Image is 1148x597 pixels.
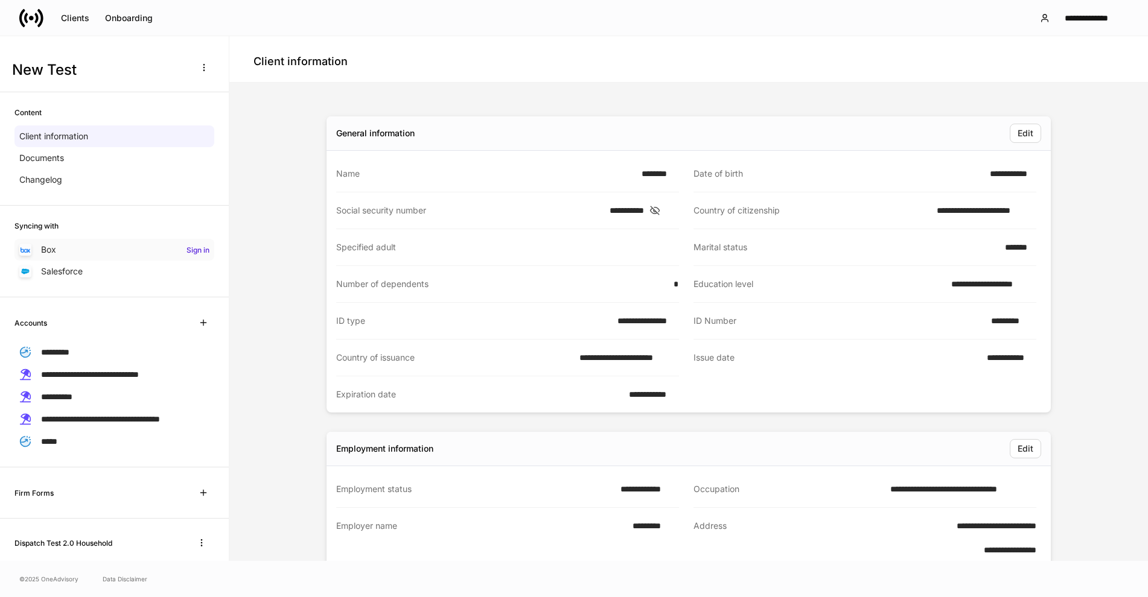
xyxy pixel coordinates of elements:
[336,241,672,253] div: Specified adult
[694,241,998,253] div: Marital status
[97,8,161,28] button: Onboarding
[336,443,433,455] div: Employment information
[694,278,944,290] div: Education level
[14,220,59,232] h6: Syncing with
[19,574,78,584] span: © 2025 OneAdvisory
[336,278,666,290] div: Number of dependents
[14,107,42,118] h6: Content
[336,388,622,400] div: Expiration date
[53,8,97,28] button: Clients
[14,125,214,147] a: Client information
[336,483,613,495] div: Employment status
[19,130,88,142] p: Client information
[61,14,89,22] div: Clients
[14,537,112,549] h6: Dispatch Test 2.0 Household
[14,147,214,169] a: Documents
[12,60,187,80] h3: New Test
[336,520,625,556] div: Employer name
[336,315,610,327] div: ID type
[19,152,64,164] p: Documents
[103,574,147,584] a: Data Disclaimer
[336,168,634,180] div: Name
[105,14,153,22] div: Onboarding
[254,54,348,69] h4: Client information
[19,174,62,186] p: Changelog
[1010,439,1041,458] button: Edit
[694,204,930,216] div: Country of citizenship
[694,483,883,495] div: Occupation
[1018,444,1033,453] div: Edit
[41,265,83,277] p: Salesforce
[694,168,983,180] div: Date of birth
[14,487,54,499] h6: Firm Forms
[14,169,214,191] a: Changelog
[694,520,908,556] div: Address
[1018,129,1033,137] div: Edit
[14,239,214,261] a: BoxSign in
[336,127,415,139] div: General information
[14,317,47,329] h6: Accounts
[336,204,602,216] div: Social security number
[1010,124,1041,143] button: Edit
[694,315,984,327] div: ID Number
[41,244,56,256] p: Box
[14,261,214,282] a: Salesforce
[21,247,30,253] img: oYqM9ojoZLfzCHUefNbBcWHcyDPbQKagtYciMC8pFl3iZXy3dU33Uwy+706y+0q2uJ1ghNQf2OIHrSh50tUd9HaB5oMc62p0G...
[694,352,980,364] div: Issue date
[336,352,572,364] div: Country of issuance
[187,244,209,256] h6: Sign in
